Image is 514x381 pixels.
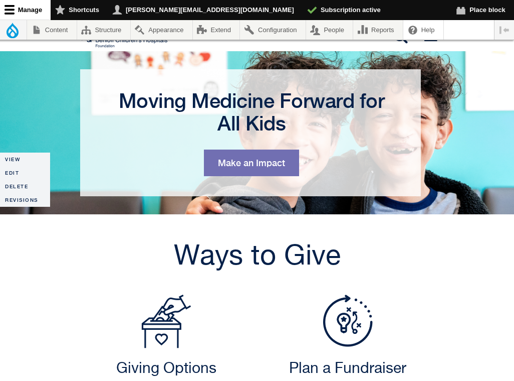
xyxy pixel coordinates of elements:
[80,239,434,275] h2: Ways to Give
[131,20,192,40] a: Appearance
[323,295,373,347] img: Plan a Fundraiser
[204,150,299,176] a: Make an Impact
[353,20,403,40] a: Reports
[240,20,305,40] a: Configuration
[306,20,353,40] a: People
[494,20,514,40] button: Vertical orientation
[27,20,77,40] a: Content
[77,20,130,40] a: Structure
[141,295,191,348] img: Payment Options
[105,89,398,135] h1: Moving Medicine Forward for All Kids
[403,20,443,40] a: Help
[193,20,240,40] a: Extend
[85,360,248,378] h2: Giving Options
[267,360,429,378] h2: Plan a Fundraiser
